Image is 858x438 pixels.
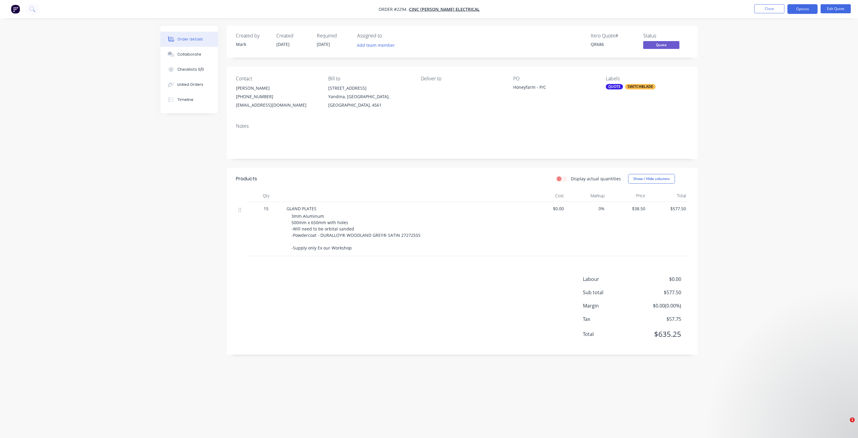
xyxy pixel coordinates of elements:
div: Total [648,190,688,202]
div: [PERSON_NAME] [236,84,319,92]
div: [STREET_ADDRESS]Yandina, [GEOGRAPHIC_DATA], [GEOGRAPHIC_DATA], 4561 [328,84,411,109]
div: [PERSON_NAME][PHONE_NUMBER][EMAIL_ADDRESS][DOMAIN_NAME] [236,84,319,109]
div: Required [317,33,350,39]
div: Created by [236,33,269,39]
div: Notes [236,123,688,129]
div: Xero Quote # [591,33,636,39]
span: $577.50 [650,205,686,212]
div: SWITCHBLADE [625,84,656,89]
span: Order #2294 - [379,6,409,12]
div: Products [236,175,257,182]
span: Quote [643,41,679,49]
button: Collaborate [160,47,218,62]
div: PO [513,76,596,82]
div: Labels [606,76,688,82]
span: $38.50 [609,205,645,212]
div: Price [607,190,648,202]
div: Order details [177,37,203,42]
div: Yandina, [GEOGRAPHIC_DATA], [GEOGRAPHIC_DATA], 4561 [328,92,411,109]
span: $0.00 ( 0.00 %) [637,302,681,309]
button: Linked Orders [160,77,218,92]
div: Markup [566,190,607,202]
div: Checklists 0/0 [177,67,204,72]
div: Deliver to [421,76,504,82]
label: Display actual quantities [571,176,621,182]
span: $577.50 [637,289,681,296]
span: 3mm Aluminum 500mm x 650mm with holes -Will need to be orbital sanded -Powdercoat - DURALLOY® WOO... [291,213,421,251]
button: Add team member [357,41,398,49]
button: Edit Quote [821,4,851,13]
div: Linked Orders [177,82,203,87]
span: 15 [264,205,269,212]
div: Contact [236,76,319,82]
div: [EMAIL_ADDRESS][DOMAIN_NAME] [236,101,319,109]
div: Timeline [177,97,193,102]
span: $0.00 [637,275,681,283]
span: Total [583,330,637,338]
span: 1 [850,417,855,422]
span: Tax [583,315,637,323]
div: Collaborate [177,52,201,57]
div: Created [276,33,310,39]
span: $0.00 [528,205,564,212]
div: Status [643,33,688,39]
div: Qty [248,190,284,202]
span: [DATE] [276,41,290,47]
div: Honeyfarm - P/C [513,84,589,92]
button: Add team member [354,41,398,49]
button: Timeline [160,92,218,107]
button: Close [754,4,784,13]
span: 0% [569,205,605,212]
span: Sub total [583,289,637,296]
div: Cost [526,190,566,202]
span: Margin [583,302,637,309]
button: Checklists 0/0 [160,62,218,77]
span: GLAND PLATES [287,206,316,211]
button: Show / Hide columns [628,174,675,184]
span: Labour [583,275,637,283]
button: Options [787,4,818,14]
span: $635.25 [637,329,681,340]
div: QUOTE [606,84,623,89]
div: QR686 [591,41,636,47]
span: [DATE] [317,41,330,47]
div: [STREET_ADDRESS] [328,84,411,92]
button: Order details [160,32,218,47]
div: Assigned to [357,33,418,39]
a: CINC [PERSON_NAME] Electrical [409,6,480,12]
img: Factory [11,5,20,14]
iframe: Intercom live chat [837,417,852,432]
div: [PHONE_NUMBER] [236,92,319,101]
span: $57.75 [637,315,681,323]
div: Mark [236,41,269,47]
div: Bill to [328,76,411,82]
